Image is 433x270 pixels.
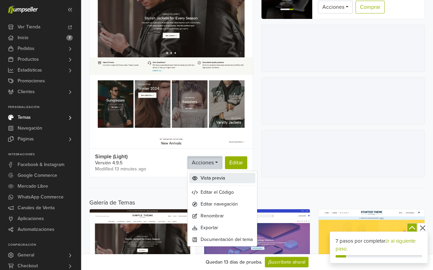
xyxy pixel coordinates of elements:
[18,54,39,65] span: Productos
[95,167,146,171] span: 2025-08-20 19:58
[18,112,31,123] span: Temas
[18,32,28,43] span: Inicio
[18,250,34,261] span: General
[95,161,122,165] a: Versión 4.9.5
[8,153,81,157] p: Integraciones
[192,159,214,166] span: Acciones
[18,86,35,97] span: Clientes
[206,259,262,266] div: Quedan 13 días de prueba.
[18,134,34,144] span: Páginas
[18,43,35,54] span: Pedidos
[225,156,247,169] a: Editar
[187,156,222,169] a: Acciones
[265,257,309,267] a: ¡Suscríbete ahora!
[8,105,81,109] p: Personalización
[18,192,64,202] span: WhatsApp Commerce
[66,35,73,40] span: 7
[18,213,44,224] span: Aplicaciones
[8,243,81,247] p: Configuración
[18,170,57,181] span: Google Commerce
[336,237,422,252] div: 7 pasos por completar.
[356,1,385,13] a: Comprar
[318,1,353,13] a: Acciones
[336,238,415,252] a: Ir al siguiente paso.
[18,65,42,76] span: Estadísticas
[189,173,255,183] a: Vista previa
[322,4,344,10] span: Acciones
[18,202,54,213] span: Canales de Venta
[201,174,225,182] span: Vista previa
[18,123,42,134] span: Navegación
[95,154,146,159] span: Simple (Light)
[18,76,45,86] span: Promociones
[187,171,257,247] div: Acciones
[18,159,64,170] span: Facebook & Instagram
[18,224,54,235] span: Automatizaciones
[89,199,425,207] h5: Galería de Temas
[18,22,40,32] span: Ver Tienda
[18,181,48,192] span: Mercado Libre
